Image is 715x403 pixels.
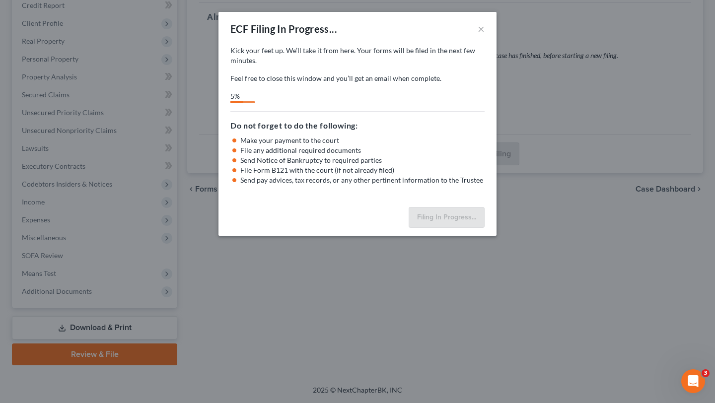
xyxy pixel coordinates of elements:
li: Make your payment to the court [240,135,485,145]
button: Filing In Progress... [409,207,485,228]
p: Feel free to close this window and you’ll get an email when complete. [230,73,485,83]
li: Send Notice of Bankruptcy to required parties [240,155,485,165]
iframe: Intercom live chat [681,369,705,393]
li: File Form B121 with the court (if not already filed) [240,165,485,175]
div: 5% [230,91,243,101]
span: 3 [702,369,710,377]
li: File any additional required documents [240,145,485,155]
li: Send pay advices, tax records, or any other pertinent information to the Trustee [240,175,485,185]
p: Kick your feet up. We’ll take it from here. Your forms will be filed in the next few minutes. [230,46,485,66]
h5: Do not forget to do the following: [230,120,485,132]
button: × [478,23,485,35]
div: ECF Filing In Progress... [230,22,337,36]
